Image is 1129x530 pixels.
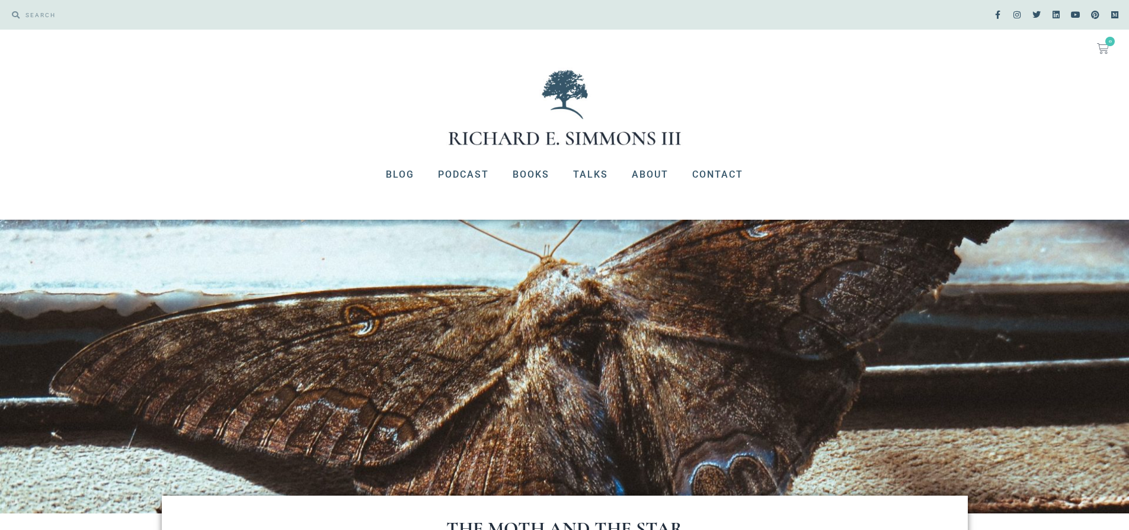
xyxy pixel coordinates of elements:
a: Books [501,159,561,190]
a: Blog [374,159,426,190]
a: Podcast [426,159,501,190]
input: SEARCH [20,6,559,24]
span: 0 [1105,37,1115,46]
a: 0 [1083,36,1123,62]
a: Contact [680,159,755,190]
a: Talks [561,159,620,190]
a: About [620,159,680,190]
